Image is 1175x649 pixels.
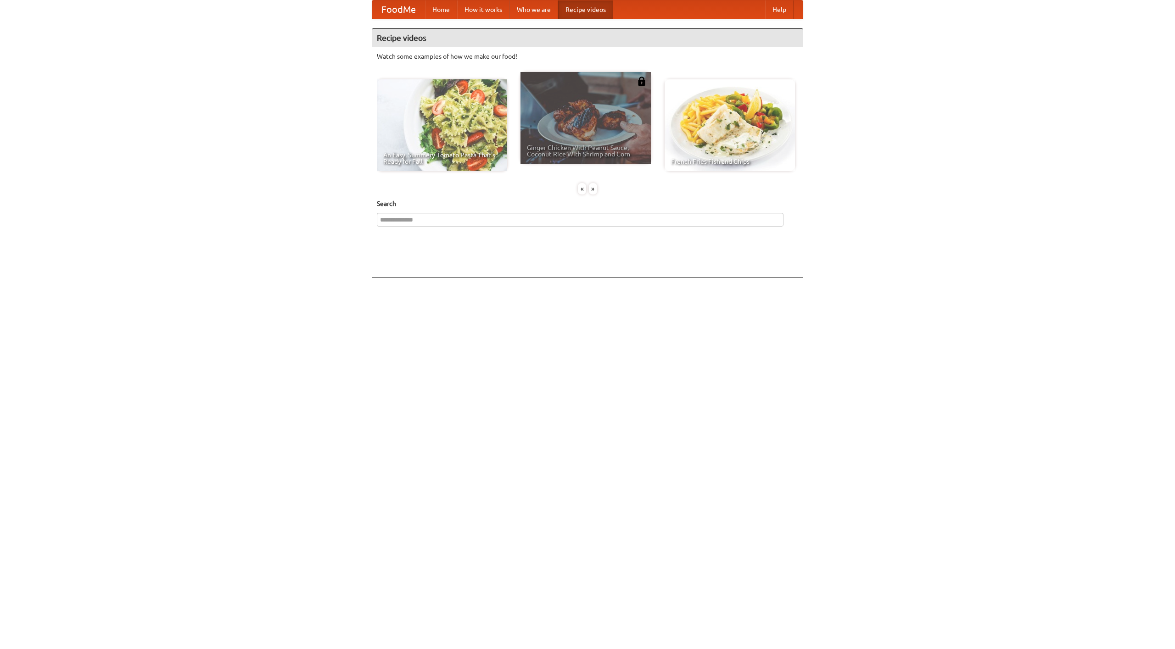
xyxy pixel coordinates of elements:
[671,158,789,165] span: French Fries Fish and Chips
[377,199,798,208] h5: Search
[558,0,613,19] a: Recipe videos
[765,0,794,19] a: Help
[509,0,558,19] a: Who we are
[372,0,425,19] a: FoodMe
[383,152,501,165] span: An Easy, Summery Tomato Pasta That's Ready for Fall
[425,0,457,19] a: Home
[457,0,509,19] a: How it works
[665,79,795,171] a: French Fries Fish and Chips
[372,29,803,47] h4: Recipe videos
[377,52,798,61] p: Watch some examples of how we make our food!
[377,79,507,171] a: An Easy, Summery Tomato Pasta That's Ready for Fall
[637,77,646,86] img: 483408.png
[589,183,597,194] div: »
[578,183,586,194] div: «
